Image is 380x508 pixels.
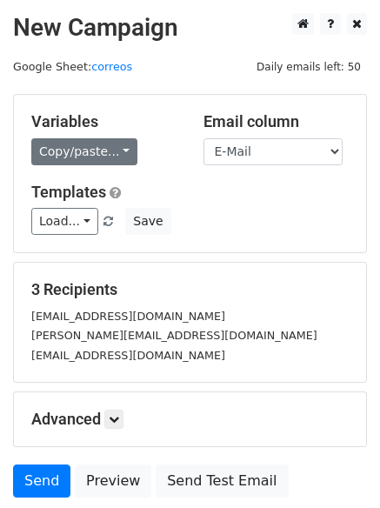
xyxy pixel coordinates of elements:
a: Templates [31,183,106,201]
span: Daily emails left: 50 [250,57,367,77]
a: Send Test Email [156,465,288,498]
h5: Advanced [31,410,349,429]
a: Copy/paste... [31,138,137,165]
h5: Variables [31,112,177,131]
small: [PERSON_NAME][EMAIL_ADDRESS][DOMAIN_NAME] [31,329,317,342]
button: Save [125,208,170,235]
a: Preview [75,465,151,498]
small: [EMAIL_ADDRESS][DOMAIN_NAME] [31,349,225,362]
small: [EMAIL_ADDRESS][DOMAIN_NAME] [31,310,225,323]
h5: 3 Recipients [31,280,349,299]
a: Load... [31,208,98,235]
h5: Email column [203,112,350,131]
a: Daily emails left: 50 [250,60,367,73]
small: Google Sheet: [13,60,132,73]
a: Send [13,465,70,498]
h2: New Campaign [13,13,367,43]
iframe: Chat Widget [293,424,380,508]
div: Widget de chat [293,424,380,508]
a: correos [91,60,132,73]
